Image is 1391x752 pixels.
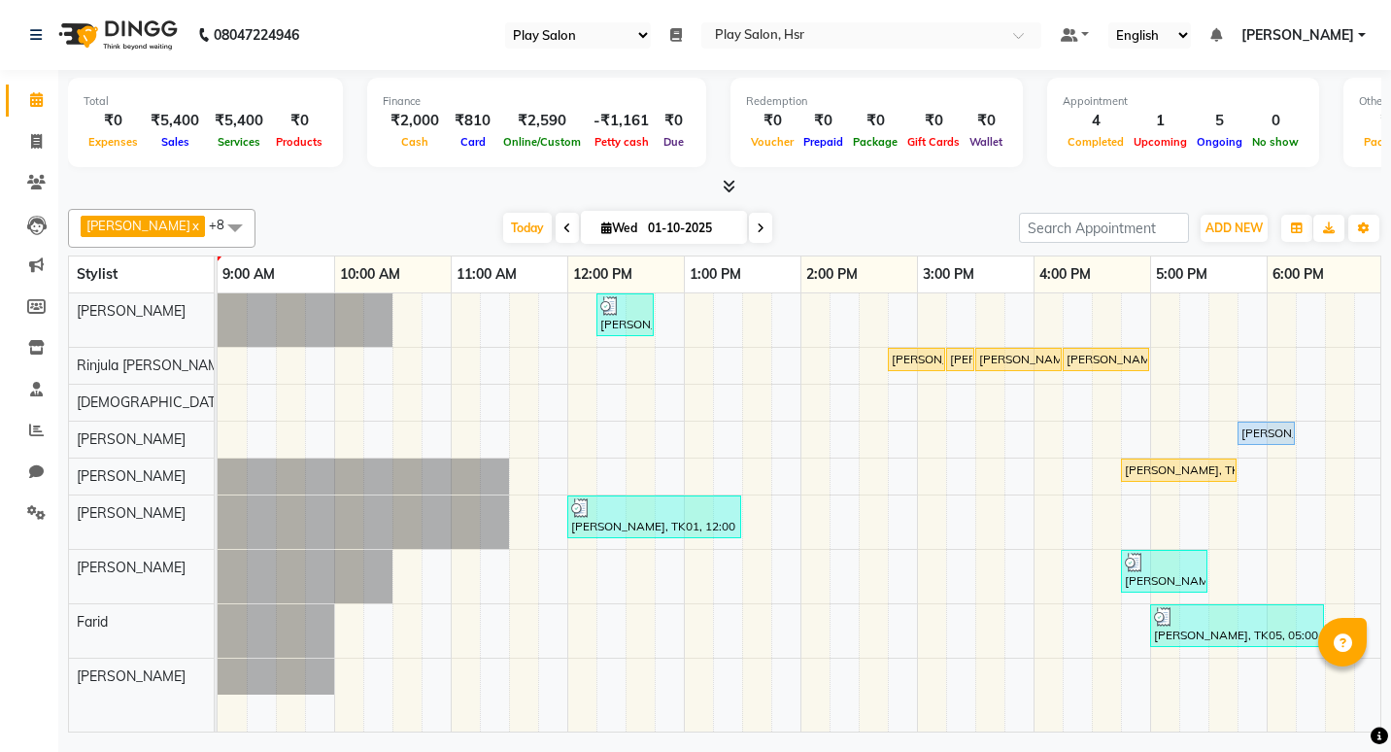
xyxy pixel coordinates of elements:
[848,110,902,132] div: ₹0
[207,110,271,132] div: ₹5,400
[77,393,337,411] span: [DEMOGRAPHIC_DATA][PERSON_NAME]
[1192,110,1247,132] div: 5
[190,218,199,233] a: x
[84,135,143,149] span: Expenses
[50,8,183,62] img: logo
[1152,607,1322,644] div: [PERSON_NAME], TK05, 05:00 PM-06:30 PM, Hair Cut Men (Senior stylist),[PERSON_NAME] Shaping
[77,467,186,485] span: [PERSON_NAME]
[143,110,207,132] div: ₹5,400
[1063,93,1304,110] div: Appointment
[1247,110,1304,132] div: 0
[1192,135,1247,149] span: Ongoing
[848,135,902,149] span: Package
[1247,135,1304,149] span: No show
[746,110,798,132] div: ₹0
[335,260,405,289] a: 10:00 AM
[1201,215,1268,242] button: ADD NEW
[218,260,280,289] a: 9:00 AM
[965,135,1007,149] span: Wallet
[965,110,1007,132] div: ₹0
[77,357,231,374] span: Rinjula [PERSON_NAME]
[1129,135,1192,149] span: Upcoming
[801,260,863,289] a: 2:00 PM
[213,135,265,149] span: Services
[77,302,186,320] span: [PERSON_NAME]
[498,135,586,149] span: Online/Custom
[383,93,691,110] div: Finance
[503,213,552,243] span: Today
[84,110,143,132] div: ₹0
[77,613,108,631] span: Farid
[798,135,848,149] span: Prepaid
[498,110,586,132] div: ₹2,590
[586,110,657,132] div: -₹1,161
[1019,213,1189,243] input: Search Appointment
[1205,221,1263,235] span: ADD NEW
[568,260,637,289] a: 12:00 PM
[77,667,186,685] span: [PERSON_NAME]
[657,110,691,132] div: ₹0
[746,93,1007,110] div: Redemption
[590,135,654,149] span: Petty cash
[1241,25,1354,46] span: [PERSON_NAME]
[746,135,798,149] span: Voucher
[84,93,327,110] div: Total
[598,296,652,333] div: [PERSON_NAME], TK02, 12:15 PM-12:45 PM, Blowdry without shampoo -Short
[1239,425,1293,442] div: [PERSON_NAME], TK03, 05:45 PM-06:15 PM, Gel Nail Polish Application
[890,351,943,368] div: [PERSON_NAME], TK03, 02:45 PM-03:15 PM, 3G Under Arms
[271,110,327,132] div: ₹0
[659,135,689,149] span: Due
[447,110,498,132] div: ₹810
[902,135,965,149] span: Gift Cards
[1123,553,1205,590] div: [PERSON_NAME], TK04, 04:45 PM-05:30 PM, Shampoo and Conditioner [L'OREAL] Medium
[1309,674,1372,733] iframe: chat widget
[642,214,739,243] input: 2025-10-01
[948,351,972,368] div: [PERSON_NAME], TK03, 03:15 PM-03:30 PM, Lipo Full Arm
[77,504,186,522] span: [PERSON_NAME]
[77,265,118,283] span: Stylist
[569,498,739,535] div: [PERSON_NAME], TK01, 12:00 PM-01:30 PM, Hair Cut Men (Senior stylist),Hairotic Basic [PERSON_NAME...
[1063,110,1129,132] div: 4
[596,221,642,235] span: Wed
[1268,260,1329,289] a: 6:00 PM
[77,430,186,448] span: [PERSON_NAME]
[798,110,848,132] div: ₹0
[86,218,190,233] span: [PERSON_NAME]
[77,559,186,576] span: [PERSON_NAME]
[1063,135,1129,149] span: Completed
[456,135,491,149] span: Card
[209,217,239,232] span: +8
[396,135,433,149] span: Cash
[1065,351,1147,368] div: [PERSON_NAME], TK03, 04:15 PM-05:00 PM, Head & Shoulder
[452,260,522,289] a: 11:00 AM
[383,110,447,132] div: ₹2,000
[1151,260,1212,289] a: 5:00 PM
[1129,110,1192,132] div: 1
[977,351,1060,368] div: [PERSON_NAME], TK03, 03:30 PM-04:15 PM, Skeyndor Deep Cleansing Double Dimension - 30 mins
[156,135,194,149] span: Sales
[1035,260,1096,289] a: 4:00 PM
[902,110,965,132] div: ₹0
[1123,461,1235,479] div: [PERSON_NAME], TK03, 04:45 PM-05:45 PM, Hair Cut [DEMOGRAPHIC_DATA] (Senior Stylist)
[918,260,979,289] a: 3:00 PM
[271,135,327,149] span: Products
[214,8,299,62] b: 08047224946
[685,260,746,289] a: 1:00 PM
